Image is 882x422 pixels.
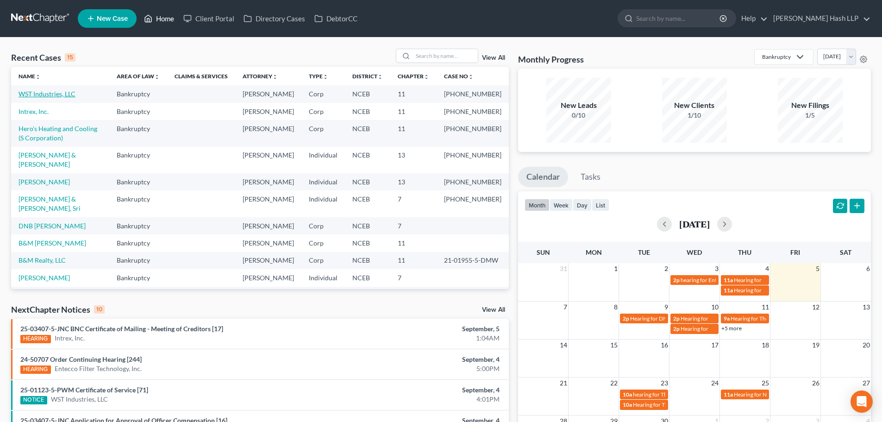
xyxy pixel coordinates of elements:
[662,111,727,120] div: 1/10
[724,277,733,283] span: 11a
[272,74,278,80] i: unfold_more
[301,252,345,269] td: Corp
[19,73,41,80] a: Nameunfold_more
[424,74,429,80] i: unfold_more
[724,391,733,398] span: 11a
[518,54,584,65] h3: Monthly Progress
[11,304,105,315] div: NextChapter Notices
[345,85,390,102] td: NCEB
[630,315,776,322] span: Hearing for DNB Management, Inc. et [PERSON_NAME] et al
[623,315,629,322] span: 2p
[19,239,86,247] a: B&M [PERSON_NAME]
[413,49,478,63] input: Search by name...
[301,147,345,173] td: Individual
[778,111,843,120] div: 1/5
[301,190,345,217] td: Individual
[761,340,770,351] span: 18
[19,107,49,115] a: Intrex, Inc.
[345,252,390,269] td: NCEB
[20,386,148,394] a: 25-01123-5-PWM Certificate of Service [71]
[390,269,437,286] td: 7
[559,378,568,389] span: 21
[444,73,474,80] a: Case Nounfold_more
[19,90,75,98] a: WST Industries, LLC
[761,378,770,389] span: 25
[398,73,429,80] a: Chapterunfold_more
[239,10,310,27] a: Directory Cases
[345,147,390,173] td: NCEB
[109,217,167,234] td: Bankruptcy
[346,334,500,343] div: 1:04AM
[681,325,708,332] span: Hearing for
[235,190,301,217] td: [PERSON_NAME]
[862,378,871,389] span: 27
[390,287,437,313] td: 11
[811,340,820,351] span: 19
[482,55,505,61] a: View All
[109,147,167,173] td: Bankruptcy
[390,103,437,120] td: 11
[390,147,437,173] td: 13
[764,263,770,274] span: 4
[687,248,702,256] span: Wed
[681,277,782,283] span: hearing for Entecco Filter Technology, Inc.
[673,277,680,283] span: 2p
[546,100,611,111] div: New Leads
[109,120,167,146] td: Bankruptcy
[55,334,85,343] a: Intrex, Inc.
[346,395,500,404] div: 4:01PM
[390,252,437,269] td: 11
[638,248,650,256] span: Tue
[437,173,509,190] td: [PHONE_NUMBER]
[65,53,75,62] div: 15
[681,315,708,322] span: Hearing for
[673,315,680,322] span: 2p
[660,340,669,351] span: 16
[662,100,727,111] div: New Clients
[301,85,345,102] td: Corp
[235,147,301,173] td: [PERSON_NAME]
[235,217,301,234] td: [PERSON_NAME]
[346,385,500,395] div: September, 4
[301,120,345,146] td: Corp
[660,378,669,389] span: 23
[19,222,86,230] a: DNB [PERSON_NAME]
[737,10,768,27] a: Help
[636,10,721,27] input: Search by name...
[109,252,167,269] td: Bankruptcy
[20,396,47,404] div: NOTICE
[663,302,669,313] span: 9
[235,120,301,146] td: [PERSON_NAME]
[301,269,345,286] td: Individual
[345,269,390,286] td: NCEB
[390,85,437,102] td: 11
[468,74,474,80] i: unfold_more
[20,325,223,333] a: 25-03407-5-JNC BNC Certificate of Mailing - Meeting of Creditors [17]
[546,111,611,120] div: 0/10
[609,340,619,351] span: 15
[663,263,669,274] span: 2
[109,287,167,313] td: Bankruptcy
[550,199,573,211] button: week
[19,178,70,186] a: [PERSON_NAME]
[235,173,301,190] td: [PERSON_NAME]
[55,364,142,373] a: Entecco Filter Technology, Inc.
[20,365,51,374] div: HEARING
[613,302,619,313] span: 8
[309,73,328,80] a: Typeunfold_more
[559,340,568,351] span: 14
[301,103,345,120] td: Corp
[586,248,602,256] span: Mon
[310,10,362,27] a: DebtorCC
[390,217,437,234] td: 7
[613,263,619,274] span: 1
[518,167,568,187] a: Calendar
[301,234,345,252] td: Corp
[790,248,800,256] span: Fri
[390,234,437,252] td: 11
[609,378,619,389] span: 22
[235,252,301,269] td: [PERSON_NAME]
[769,10,870,27] a: [PERSON_NAME] Hash LLP
[235,287,301,313] td: [PERSON_NAME]
[346,355,500,364] div: September, 4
